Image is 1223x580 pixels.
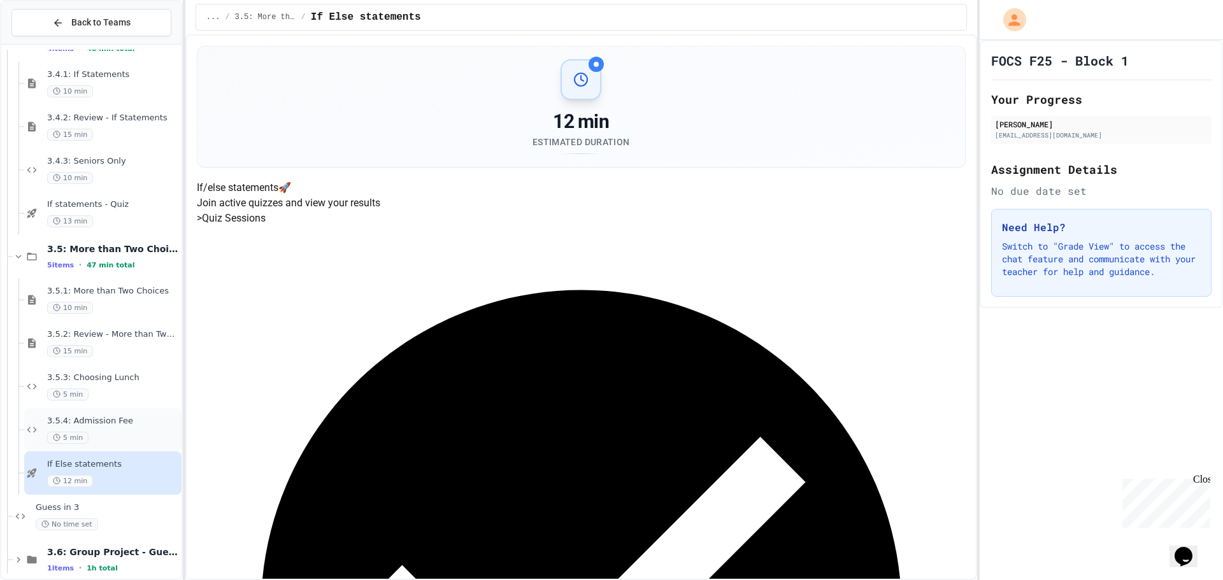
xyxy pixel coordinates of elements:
[235,12,296,22] span: 3.5: More than Two Choices
[1002,240,1201,278] p: Switch to "Grade View" to access the chat feature and communicate with your teacher for help and ...
[47,215,93,227] span: 13 min
[533,136,629,148] div: Estimated Duration
[47,243,179,255] span: 3.5: More than Two Choices
[47,329,179,340] span: 3.5.2: Review - More than Two Choices
[533,110,629,133] div: 12 min
[47,156,179,167] span: 3.4.3: Seniors Only
[1169,529,1210,567] iframe: chat widget
[995,118,1208,130] div: [PERSON_NAME]
[47,261,74,269] span: 5 items
[87,261,134,269] span: 47 min total
[11,9,171,36] button: Back to Teams
[225,12,229,22] span: /
[47,129,93,141] span: 15 min
[197,180,966,195] h4: If/else statements 🚀
[47,113,179,124] span: 3.4.2: Review - If Statements
[47,459,179,470] span: If Else statements
[47,564,74,572] span: 1 items
[197,211,966,226] h5: > Quiz Sessions
[79,563,82,573] span: •
[995,131,1208,140] div: [EMAIL_ADDRESS][DOMAIN_NAME]
[990,5,1029,34] div: My Account
[991,160,1212,178] h2: Assignment Details
[71,16,131,29] span: Back to Teams
[47,372,179,383] span: 3.5.3: Choosing Lunch
[991,52,1129,69] h1: FOCS F25 - Block 1
[47,69,179,80] span: 3.4.1: If Statements
[47,475,93,487] span: 12 min
[47,546,179,558] span: 3.6: Group Project - Guess your Classmates!
[47,432,89,444] span: 5 min
[79,260,82,270] span: •
[311,10,421,25] span: If Else statements
[991,90,1212,108] h2: Your Progress
[47,302,93,314] span: 10 min
[206,12,220,22] span: ...
[991,183,1212,199] div: No due date set
[47,199,179,210] span: If statements - Quiz
[1002,220,1201,235] h3: Need Help?
[87,564,118,572] span: 1h total
[36,502,179,513] span: Guess in 3
[47,85,93,97] span: 10 min
[1117,474,1210,528] iframe: chat widget
[301,12,306,22] span: /
[47,345,93,357] span: 15 min
[197,195,966,211] p: Join active quizzes and view your results
[47,172,93,184] span: 10 min
[47,388,89,400] span: 5 min
[47,286,179,297] span: 3.5.1: More than Two Choices
[47,416,179,427] span: 3.5.4: Admission Fee
[36,518,98,530] span: No time set
[5,5,88,81] div: Chat with us now!Close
